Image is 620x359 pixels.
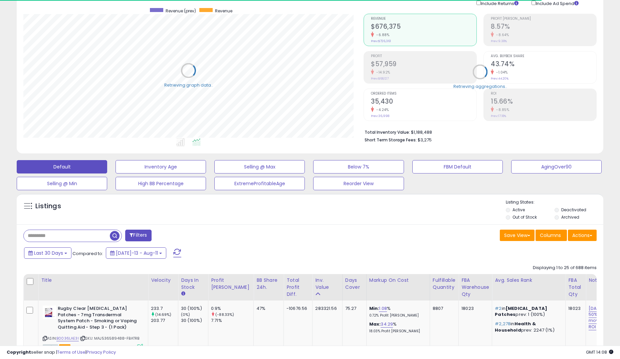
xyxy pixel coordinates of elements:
small: (0%) [181,312,190,317]
a: 34.29 [381,321,393,328]
span: [DATE]-13 - Aug-11 [116,250,158,256]
div: % [369,306,425,318]
button: Selling @ Min [17,177,107,190]
button: Filters [125,230,151,241]
b: Min: [369,305,379,312]
button: Reorder View [313,177,404,190]
button: FBM Default [412,160,503,173]
div: Fulfillable Quantity [433,277,456,291]
a: B0036LAE3I [56,336,79,341]
div: Avg. Sales Rank [495,277,563,284]
p: in prev: 2247 (1%) [495,321,560,333]
div: FBA Total Qty [568,277,583,298]
span: All listings currently available for purchase on Amazon [43,344,58,350]
div: Markup on Cost [369,277,427,284]
div: 8807 [433,306,453,312]
button: High BB Percentage [116,177,206,190]
button: Below 7% [313,160,404,173]
div: Velocity [151,277,175,284]
span: Last 30 Days [34,250,63,256]
span: #2 [495,305,501,312]
p: 0.72% Profit [PERSON_NAME] [369,313,425,318]
div: Days Cover [345,277,364,291]
div: BB Share 24h. [256,277,281,291]
button: AgingOver90 [511,160,602,173]
span: #2,278 [495,321,510,327]
button: Last 30 Days [24,247,71,259]
div: 0.9% [211,306,253,312]
span: [MEDICAL_DATA] Patches [495,305,547,318]
span: 2025-09-11 14:08 GMT [586,349,613,355]
h5: Listings [35,202,61,211]
button: Default [17,160,107,173]
div: 7.71% [211,318,253,324]
div: -10676.56 [286,306,307,312]
button: Columns [536,230,567,241]
img: 41IIIKNIiEL._SL40_.jpg [43,306,56,319]
small: (-88.33%) [215,312,234,317]
div: Total Profit Diff. [286,277,309,298]
div: 233.7 [151,306,178,312]
div: Displaying 1 to 25 of 688 items [533,265,597,271]
button: Inventory Age [116,160,206,173]
div: 75.27 [345,306,361,312]
button: [DATE]-13 - Aug-11 [106,247,166,259]
small: (14.69%) [155,312,171,317]
div: Retrieving graph data.. [164,82,213,88]
label: Deactivated [561,207,586,213]
span: | SKU: MAJ536589488-FBATRB [80,336,139,341]
b: Max: [369,321,381,327]
p: in prev: 1 (100%) [495,306,560,318]
div: Profit [PERSON_NAME] [211,277,251,291]
span: Compared to: [72,250,103,257]
div: 30 (100%) [181,318,208,324]
div: 47% [256,306,278,312]
div: 18023 [461,306,487,312]
button: Save View [500,230,535,241]
div: 203.77 [151,318,178,324]
span: Health & Household [495,321,536,333]
div: Days In Stock [181,277,205,291]
div: Title [41,277,145,284]
div: FBA Warehouse Qty [461,277,489,298]
div: 30 (100%) [181,306,208,312]
div: Retrieving aggregations.. [453,83,507,89]
div: Inv. value [315,277,339,291]
div: seller snap | | [7,349,116,356]
button: ExtremeProfitableAge [214,177,305,190]
span: Columns [540,232,561,239]
b: Rugby Clear [MEDICAL_DATA] Patches - 7mg Transdermal System Patch - Smoking or Vaping Quitting Ai... [58,306,139,332]
th: The percentage added to the cost of goods (COGS) that forms the calculator for Min & Max prices. [366,274,430,301]
div: 18023 [568,306,581,312]
label: Active [512,207,525,213]
small: Days In Stock. [181,291,185,297]
button: Selling @ Max [214,160,305,173]
span: FBA [59,344,70,350]
a: Privacy Policy [86,349,116,355]
button: Actions [568,230,597,241]
label: Out of Stock [512,214,537,220]
div: 283321.56 [315,306,337,312]
label: Archived [561,214,579,220]
div: % [369,321,425,334]
a: Terms of Use [57,349,85,355]
p: Listing States: [506,199,603,206]
p: 18.03% Profit [PERSON_NAME] [369,329,425,334]
strong: Copyright [7,349,31,355]
a: 1.08 [379,305,387,312]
